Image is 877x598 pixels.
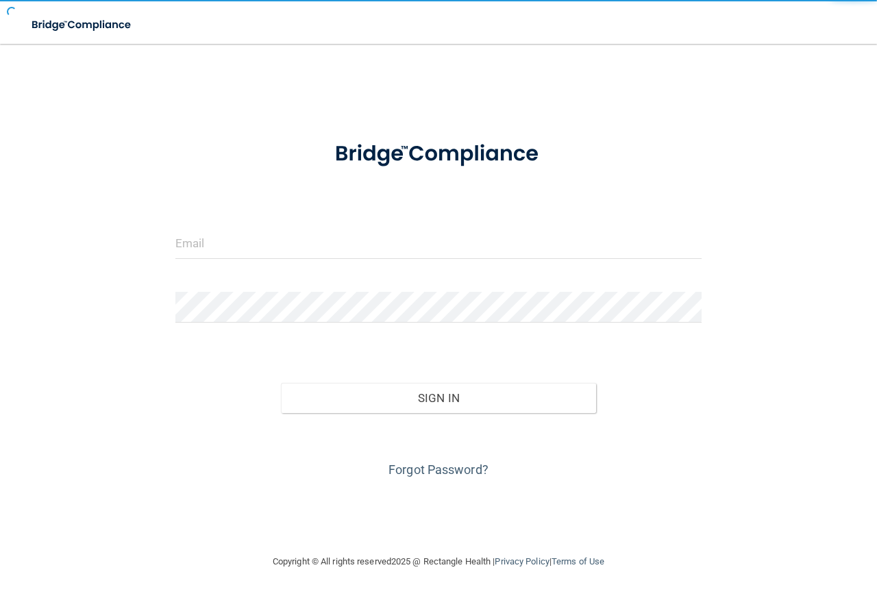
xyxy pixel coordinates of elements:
[312,126,565,182] img: bridge_compliance_login_screen.278c3ca4.svg
[188,540,689,584] div: Copyright © All rights reserved 2025 @ Rectangle Health | |
[21,11,144,39] img: bridge_compliance_login_screen.278c3ca4.svg
[175,228,702,259] input: Email
[495,556,549,566] a: Privacy Policy
[281,383,597,413] button: Sign In
[388,462,489,477] a: Forgot Password?
[552,556,604,566] a: Terms of Use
